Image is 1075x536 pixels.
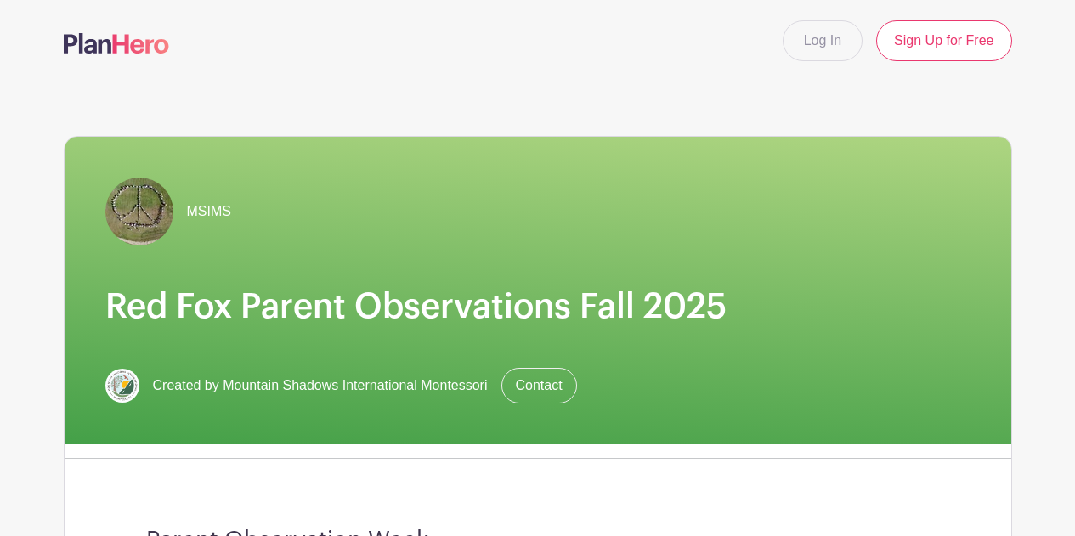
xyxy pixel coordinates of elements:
img: logo-507f7623f17ff9eddc593b1ce0a138ce2505c220e1c5a4e2b4648c50719b7d32.svg [64,33,169,54]
span: MSIMS [187,201,231,222]
span: Created by Mountain Shadows International Montessori [153,375,488,396]
a: Sign Up for Free [876,20,1011,61]
a: Log In [783,20,863,61]
img: Peace%20Sign.jpeg [105,178,173,245]
img: MSIM_LogoCircular.jpg [105,369,139,403]
a: Contact [501,368,577,403]
h1: Red Fox Parent Observations Fall 2025 [105,286,970,327]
